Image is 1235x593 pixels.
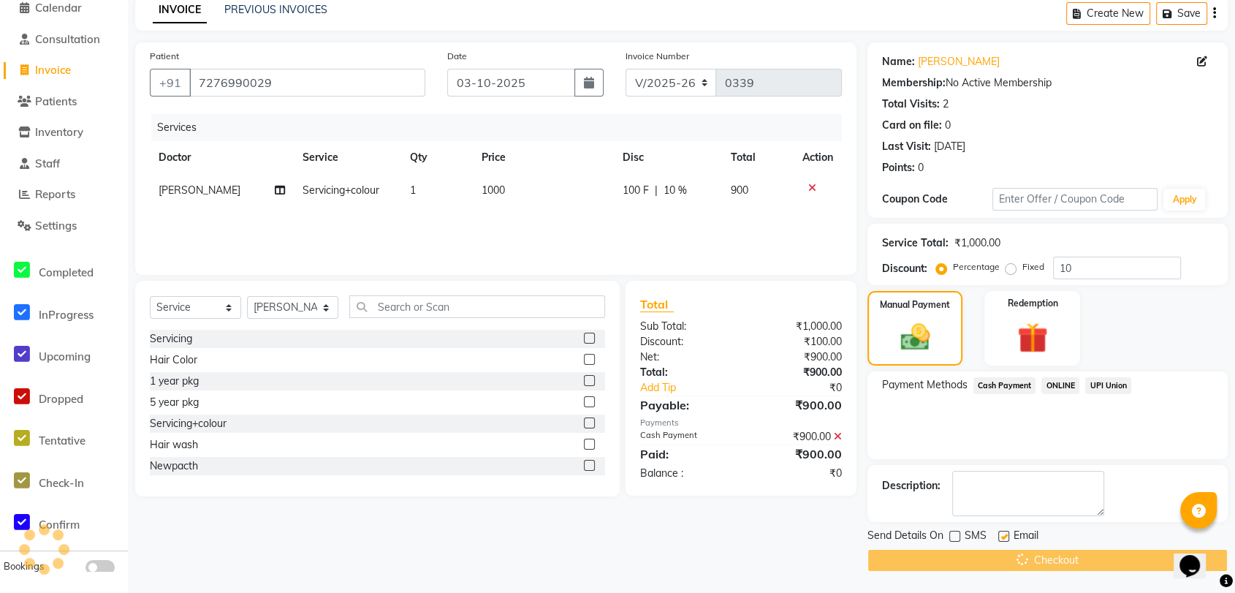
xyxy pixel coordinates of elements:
span: UPI Union [1085,377,1131,394]
div: 5 year pkg [150,395,199,410]
a: Patients [4,94,124,110]
a: Settings [4,218,124,235]
span: ONLINE [1041,377,1079,394]
span: Total [640,297,674,312]
span: SMS [965,528,987,546]
span: InProgress [39,308,94,322]
a: PREVIOUS INVOICES [224,3,327,16]
div: Last Visit: [882,139,931,154]
div: ₹100.00 [741,334,853,350]
span: Consultation [35,32,100,46]
a: Invoice [4,62,124,79]
a: Consultation [4,31,124,48]
a: Reports [4,186,124,203]
input: Search by Name/Mobile/Email/Code [189,69,425,97]
button: +91 [150,69,191,97]
div: Payable: [629,396,741,414]
div: ₹900.00 [741,429,853,445]
span: Settings [35,219,77,233]
th: Disc [614,141,721,174]
span: Patients [35,94,77,108]
label: Date [447,50,467,63]
label: Fixed [1022,260,1044,273]
th: Total [721,141,793,174]
span: Send Details On [867,528,943,546]
div: Payments [640,417,842,429]
span: Email [1014,528,1038,546]
span: | [655,183,658,198]
div: ₹900.00 [741,365,853,380]
th: Service [294,141,401,174]
div: 2 [943,97,949,112]
span: Confirm [39,518,80,532]
div: 0 [945,118,951,133]
label: Invoice Number [626,50,689,63]
span: 10 % [664,183,687,198]
img: _cash.svg [892,320,939,354]
span: Calendar [35,1,82,15]
iframe: chat widget [1174,535,1220,578]
span: Upcoming [39,350,91,363]
button: Create New [1066,2,1150,25]
div: ₹0 [741,466,853,481]
div: Total Visits: [882,97,940,112]
div: Hair wash [150,437,198,453]
span: Completed [39,265,94,279]
img: _gift.svg [1008,319,1057,357]
span: Check-In [39,476,84,490]
input: Search or Scan [349,295,605,318]
div: Service Total: [882,235,949,251]
div: Discount: [629,334,741,350]
div: No Active Membership [882,75,1213,91]
span: Cash Payment [973,377,1036,394]
a: [PERSON_NAME] [918,54,1000,69]
div: Card on file: [882,118,942,133]
div: ₹900.00 [741,350,853,365]
th: Qty [401,141,473,174]
div: Newpacth [150,458,198,474]
div: Servicing [150,331,192,347]
div: Cash Payment [629,429,741,445]
div: Paid: [629,445,741,463]
span: 1000 [482,184,505,197]
div: ₹900.00 [741,445,853,463]
span: Reports [35,187,75,201]
th: Price [473,141,615,174]
span: Bookings [4,560,44,572]
span: Inventory [35,125,83,139]
div: ₹0 [759,380,852,396]
span: [PERSON_NAME] [159,184,240,197]
div: 1 year pkg [150,374,199,389]
span: Servicing+colour [303,184,379,197]
label: Percentage [953,260,1000,273]
div: ₹1,000.00 [954,235,1000,251]
div: ₹1,000.00 [741,319,853,334]
div: [DATE] [934,139,965,154]
div: Membership: [882,75,946,91]
span: 900 [730,184,748,197]
button: Apply [1163,189,1205,211]
div: Description: [882,478,940,494]
div: Sub Total: [629,319,741,334]
div: Balance : [629,466,741,481]
span: Invoice [35,63,71,77]
div: Name: [882,54,915,69]
div: Net: [629,350,741,365]
label: Manual Payment [880,298,950,311]
div: Total: [629,365,741,380]
a: Staff [4,156,124,173]
a: Add Tip [629,380,759,396]
span: Payment Methods [882,377,968,393]
div: Discount: [882,261,927,276]
div: Hair Color [150,352,197,368]
div: Services [151,114,853,141]
a: Inventory [4,124,124,141]
div: 0 [918,160,924,175]
div: Points: [882,160,915,175]
span: 1 [410,184,416,197]
span: Staff [35,156,60,170]
span: 100 F [623,183,649,198]
label: Patient [150,50,179,63]
div: Coupon Code [882,192,992,207]
th: Action [794,141,842,174]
